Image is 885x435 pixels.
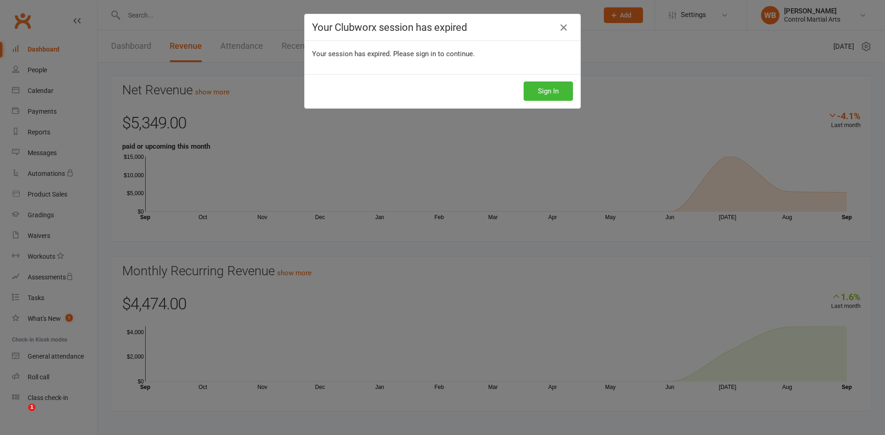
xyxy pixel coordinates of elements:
[312,50,475,58] span: Your session has expired. Please sign in to continue.
[28,404,35,411] span: 1
[9,404,31,426] iframe: Intercom live chat
[556,20,571,35] a: Close
[312,22,573,33] h4: Your Clubworx session has expired
[524,81,573,101] button: Sign In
